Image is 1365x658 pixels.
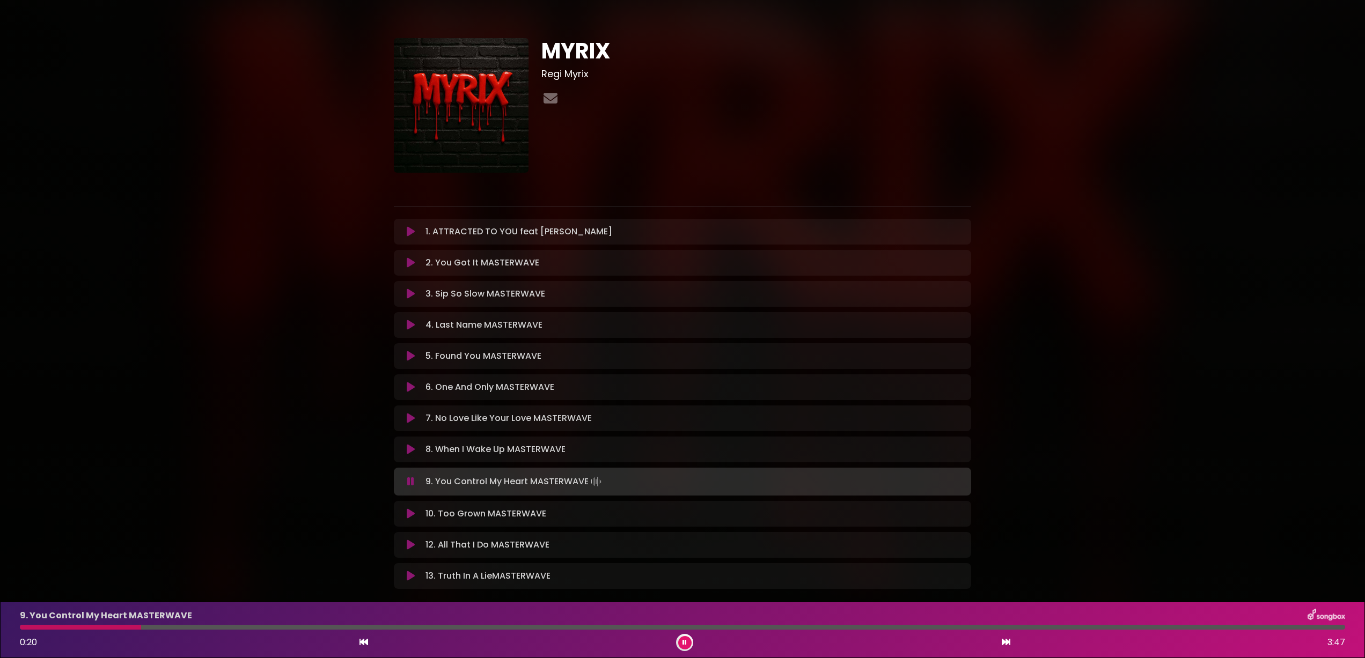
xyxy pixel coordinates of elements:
p: 7. No Love Like Your Love MASTERWAVE [425,412,592,425]
h1: MYRIX [541,38,971,64]
p: 2. You Got It MASTERWAVE [425,256,539,269]
p: 9. You Control My Heart MASTERWAVE [425,474,604,489]
p: 5. Found You MASTERWAVE [425,350,541,363]
p: 13. Truth In A LieMASTERWAVE [425,570,551,582]
img: songbox-logo-white.png [1308,609,1345,623]
p: 6. One And Only MASTERWAVE [425,381,554,394]
p: 1. ATTRACTED TO YOU feat [PERSON_NAME] [425,225,612,238]
p: 12. All That I Do MASTERWAVE [425,538,549,551]
p: 10. Too Grown MASTERWAVE [425,507,546,520]
img: sJXBwxi8SXCC0fEWSYwK [394,38,529,173]
p: 4. Last Name MASTERWAVE [425,319,542,331]
img: waveform4.gif [589,474,604,489]
p: 3. Sip So Slow MASTERWAVE [425,287,545,300]
h3: Regi Myrix [541,68,971,80]
p: 9. You Control My Heart MASTERWAVE [20,609,192,622]
p: 8. When I Wake Up MASTERWAVE [425,443,566,456]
